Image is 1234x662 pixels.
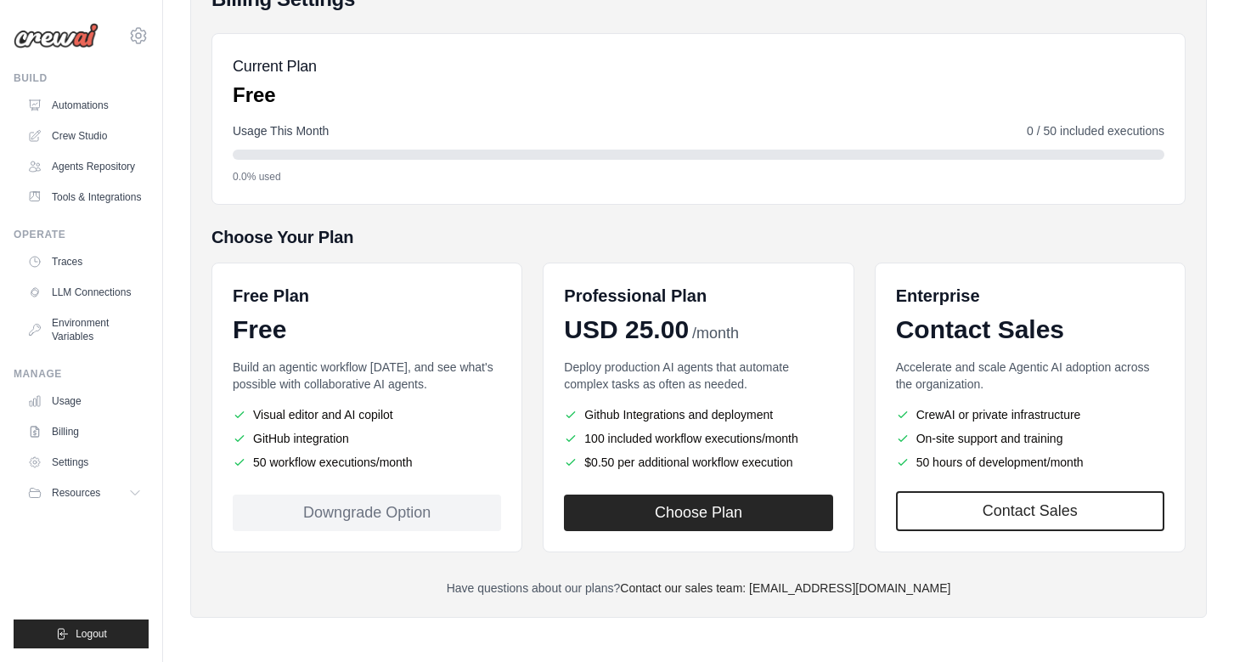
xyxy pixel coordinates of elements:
[564,430,832,447] li: 100 included workflow executions/month
[564,359,832,393] p: Deploy production AI agents that automate complex tasks as often as needed.
[52,486,100,500] span: Resources
[20,153,149,180] a: Agents Repository
[896,430,1164,447] li: On-site support and training
[564,314,689,345] span: USD 25.00
[564,495,832,531] button: Choose Plan
[14,71,149,85] div: Build
[896,406,1164,423] li: CrewAI or private infrastructure
[233,314,501,345] div: Free
[20,279,149,306] a: LLM Connections
[211,225,1186,249] h5: Choose Your Plan
[14,367,149,381] div: Manage
[233,82,317,109] p: Free
[896,491,1164,531] a: Contact Sales
[211,580,1186,597] p: Have questions about our plans?
[20,449,149,476] a: Settings
[233,454,501,471] li: 50 workflow executions/month
[233,170,281,184] span: 0.0% used
[20,479,149,506] button: Resources
[233,122,329,139] span: Usage This Month
[14,620,149,648] button: Logout
[20,388,149,415] a: Usage
[76,627,107,641] span: Logout
[692,322,739,345] span: /month
[620,581,950,595] a: Contact our sales team: [EMAIL_ADDRESS][DOMAIN_NAME]
[233,54,317,78] h5: Current Plan
[20,184,149,211] a: Tools & Integrations
[233,430,501,447] li: GitHub integration
[896,359,1164,393] p: Accelerate and scale Agentic AI adoption across the organization.
[14,228,149,241] div: Operate
[20,418,149,445] a: Billing
[233,495,501,531] div: Downgrade Option
[233,359,501,393] p: Build an agentic workflow [DATE], and see what's possible with collaborative AI agents.
[564,406,832,423] li: Github Integrations and deployment
[20,309,149,350] a: Environment Variables
[564,284,707,308] h6: Professional Plan
[896,314,1164,345] div: Contact Sales
[896,454,1164,471] li: 50 hours of development/month
[233,406,501,423] li: Visual editor and AI copilot
[20,122,149,150] a: Crew Studio
[20,248,149,275] a: Traces
[1027,122,1164,139] span: 0 / 50 included executions
[14,23,99,48] img: Logo
[20,92,149,119] a: Automations
[564,454,832,471] li: $0.50 per additional workflow execution
[233,284,309,308] h6: Free Plan
[896,284,1164,308] h6: Enterprise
